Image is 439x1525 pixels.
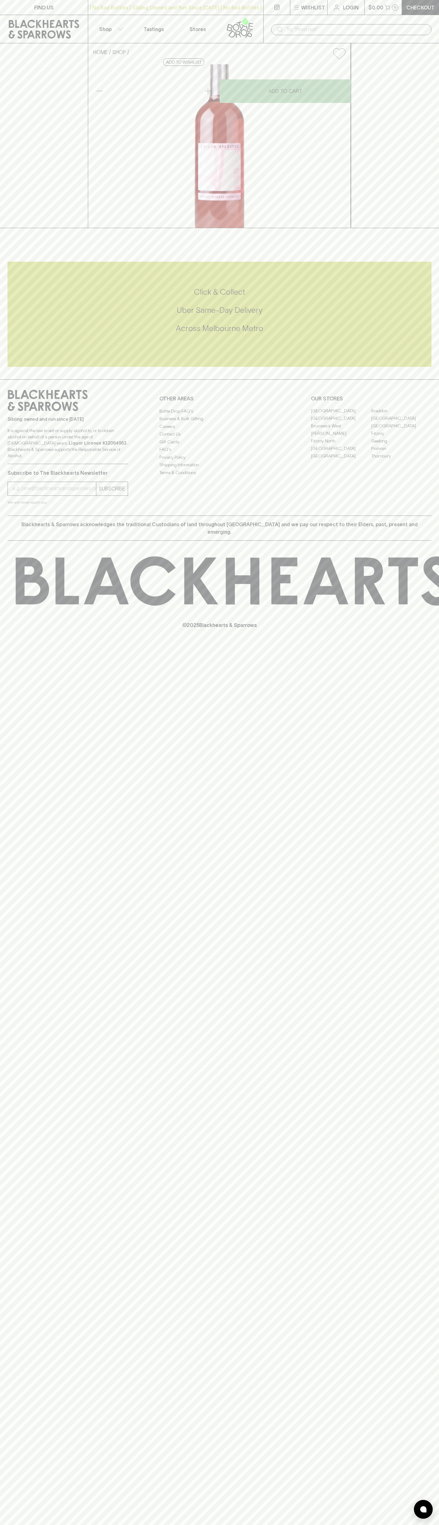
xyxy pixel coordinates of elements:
p: It is against the law to sell or supply alcohol to, or to obtain alcohol on behalf of a person un... [8,427,128,459]
a: [GEOGRAPHIC_DATA] [311,415,371,422]
p: Subscribe to The Blackhearts Newsletter [8,469,128,477]
p: ADD TO CART [269,87,302,95]
a: Stores [176,15,220,43]
h5: Uber Same-Day Delivery [8,305,431,315]
a: Prahran [371,445,431,452]
p: 0 [394,6,396,9]
button: Add to wishlist [163,58,204,66]
strong: Liquor License #32064953 [69,441,126,446]
a: Privacy Policy [159,453,280,461]
a: Tastings [132,15,176,43]
a: [GEOGRAPHIC_DATA] [311,452,371,460]
button: ADD TO CART [220,79,351,103]
a: Contact Us [159,431,280,438]
a: Geelong [371,437,431,445]
a: [GEOGRAPHIC_DATA] [311,445,371,452]
a: Braddon [371,407,431,415]
p: We will never spam you [8,499,128,506]
a: Business & Bulk Gifting [159,415,280,423]
p: Checkout [406,4,435,11]
a: [PERSON_NAME] [311,430,371,437]
p: $0.00 [368,4,383,11]
p: SUBSCRIBE [99,485,125,492]
a: [GEOGRAPHIC_DATA] [371,415,431,422]
button: Add to wishlist [331,46,348,62]
button: SUBSCRIBE [96,482,128,495]
p: Stores [190,25,206,33]
input: Try "Pinot noir" [286,24,426,35]
a: FAQ's [159,446,280,453]
h5: Click & Collect [8,287,431,297]
p: Blackhearts & Sparrows acknowledges the traditional Custodians of land throughout [GEOGRAPHIC_DAT... [12,521,427,536]
a: Gift Cards [159,438,280,446]
a: Thornbury [371,452,431,460]
p: Login [343,4,359,11]
p: Sibling owned and run since [DATE] [8,416,128,422]
input: e.g. jane@blackheartsandsparrows.com.au [13,484,96,494]
a: Shipping Information [159,461,280,469]
p: Shop [99,25,112,33]
h5: Across Melbourne Metro [8,323,431,334]
p: OUR STORES [311,395,431,402]
a: [GEOGRAPHIC_DATA] [371,422,431,430]
a: Fitzroy [371,430,431,437]
p: FIND US [34,4,54,11]
a: Fitzroy North [311,437,371,445]
a: Careers [159,423,280,430]
img: 29365.png [88,64,351,228]
a: [GEOGRAPHIC_DATA] [311,407,371,415]
a: SHOP [112,49,126,55]
p: Wishlist [301,4,325,11]
a: Brunswick West [311,422,371,430]
img: bubble-icon [420,1506,426,1512]
a: HOME [93,49,108,55]
a: Bottle Drop FAQ's [159,407,280,415]
a: Terms & Conditions [159,469,280,476]
p: OTHER AREAS [159,395,280,402]
button: Shop [88,15,132,43]
p: Tastings [144,25,164,33]
div: Call to action block [8,262,431,367]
